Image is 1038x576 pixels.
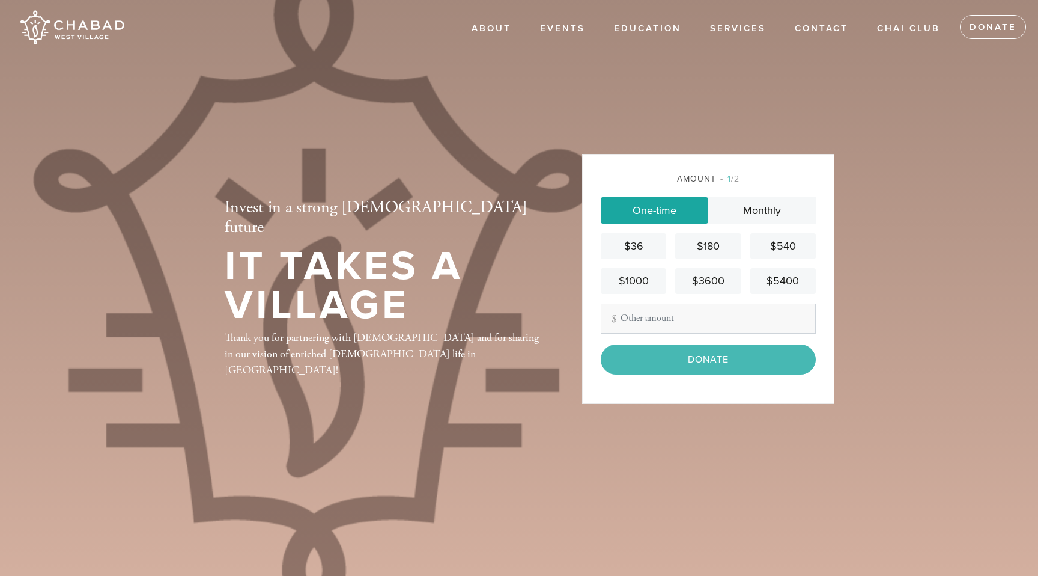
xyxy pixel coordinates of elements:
[601,173,816,185] div: Amount
[727,174,731,184] span: 1
[601,304,816,334] input: Other amount
[786,17,857,40] a: Contact
[605,17,690,40] a: EDUCATION
[225,329,543,378] div: Thank you for partnering with [DEMOGRAPHIC_DATA] and for sharing in our vision of enriched [DEMOG...
[605,273,661,289] div: $1000
[605,238,661,254] div: $36
[601,197,708,224] a: One-time
[225,247,543,325] h1: It Takes a Village
[675,233,741,259] a: $180
[601,268,666,294] a: $1000
[601,233,666,259] a: $36
[701,17,775,40] a: Services
[755,273,811,289] div: $5400
[463,17,520,40] a: About
[868,17,949,40] a: Chai Club
[960,15,1026,39] a: Donate
[680,273,736,289] div: $3600
[225,198,543,238] h2: Invest in a strong [DEMOGRAPHIC_DATA] future
[531,17,594,40] a: Events
[755,238,811,254] div: $540
[708,197,816,224] a: Monthly
[675,268,741,294] a: $3600
[750,233,816,259] a: $540
[750,268,816,294] a: $5400
[18,6,126,49] img: Chabad%20West%20Village.png
[680,238,736,254] div: $180
[720,174,739,184] span: /2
